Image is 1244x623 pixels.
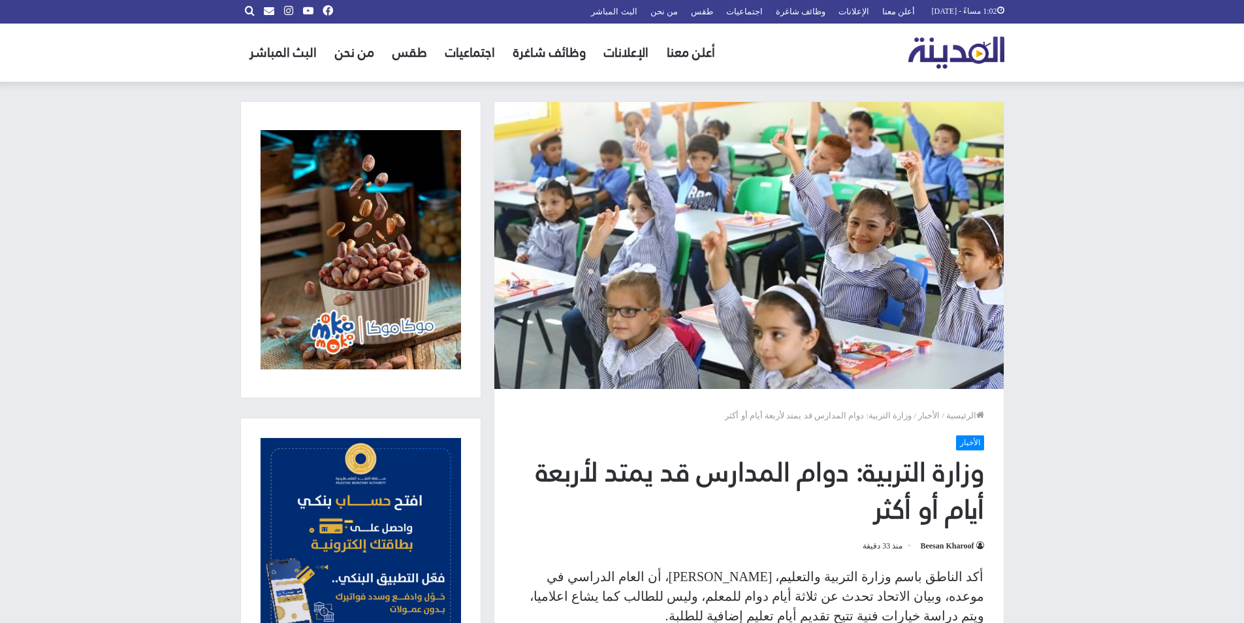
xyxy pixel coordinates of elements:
[908,37,1004,69] img: تلفزيون المدينة
[595,24,658,82] a: الإعلانات
[514,454,984,529] h1: وزارة التربية: دوام المدارس قد يمتد لأربعة أيام أو أكثر
[240,24,326,82] a: البث المباشر
[946,411,984,420] a: الرئيسية
[918,411,940,420] a: الأخبار
[504,24,595,82] a: وظائف شاغرة
[956,435,984,450] a: الأخبار
[725,411,912,420] span: وزارة التربية: دوام المدارس قد يمتد لأربعة أيام أو أكثر
[863,538,912,554] span: منذ 33 دقيقة
[658,24,724,82] a: أعلن معنا
[383,24,436,82] a: طقس
[914,411,916,420] em: /
[436,24,504,82] a: اجتماعيات
[942,411,944,420] em: /
[920,541,983,550] a: Beesan Kharoof
[326,24,383,82] a: من نحن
